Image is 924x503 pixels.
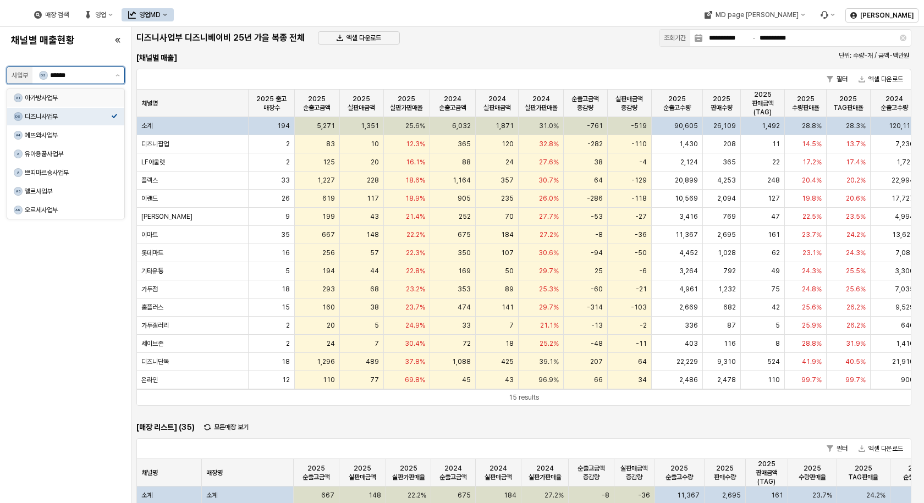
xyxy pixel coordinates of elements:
span: 29.7% [539,303,559,312]
span: 2024 실판가판매율 [526,464,564,482]
span: 28.8% [802,339,822,348]
span: 116 [724,339,736,348]
span: 2025 실판가판매율 [388,95,425,112]
span: 57 [370,248,379,257]
p: 엑셀 다운로드 [346,34,381,42]
span: 26 [282,194,290,203]
span: 619 [322,194,335,203]
span: 매장명 [206,468,223,477]
div: 영업MD [139,11,161,19]
span: -103 [631,303,647,312]
span: -13 [591,321,603,330]
span: 90,605 [674,121,698,130]
span: 23.2% [406,285,425,294]
span: 13.7% [846,140,866,148]
h4: 채널별 매출현황 [11,35,97,46]
span: -118 [631,194,647,203]
span: 17.4% [846,158,866,167]
span: 2025 출고 매장수 [253,95,290,112]
span: 2024 순출고금액 [435,95,471,112]
span: -50 [635,248,647,257]
span: 25.5% [846,267,866,275]
span: -4 [639,158,647,167]
div: 디즈니사업부 [25,112,111,121]
div: 쁘띠마르숑사업부 [25,168,111,177]
span: 21.4% [406,212,425,221]
div: Menu item 6 [813,8,841,21]
span: 125 [323,158,335,167]
span: 22.5% [802,212,822,221]
span: 23.7% [802,230,822,239]
span: 12 [282,375,290,384]
span: 31.9% [846,339,866,348]
div: 매장 검색 [28,8,75,21]
span: 235 [501,194,514,203]
span: -286 [587,194,603,203]
span: 1,227 [317,176,335,185]
span: 2,695 [717,230,736,239]
span: 27.6% [539,158,559,167]
span: 30.7% [538,176,559,185]
span: 26,109 [713,121,736,130]
span: 667 [322,230,335,239]
span: 120,112 [889,121,914,130]
span: 1,871 [496,121,514,130]
span: 44 [370,267,379,275]
span: 357 [501,176,514,185]
span: -8 [595,230,603,239]
span: 4,253 [717,176,736,185]
span: 25.2% [540,339,559,348]
span: 2025 실판가판매율 [391,464,426,482]
span: 10,569 [675,194,698,203]
span: 24 [505,158,514,167]
span: 2024 실판매금액 [480,464,516,482]
span: 25.9% [802,321,822,330]
span: 4,961 [679,285,698,294]
span: 2025 수량판매율 [789,95,822,112]
span: 2025 실판매금액 [344,95,379,112]
span: 11,367 [675,230,698,239]
span: 8 [776,339,780,348]
span: 18 [282,357,290,366]
span: A4 [14,131,22,139]
span: 25.6% [405,121,425,130]
span: 순출고금액 증감량 [568,95,603,112]
span: 252 [459,212,471,221]
span: 7,082 [895,248,914,257]
span: 2,669 [679,303,698,312]
span: 1,164 [453,176,471,185]
h5: 디즈니사업부 디즈니베이비 25년 가을 복종 전체 [136,32,305,43]
span: 403 [685,339,698,348]
span: 26.2% [846,321,866,330]
span: 353 [458,285,471,294]
span: 5 [375,321,379,330]
div: 영업MD [122,8,174,21]
span: -11 [636,339,647,348]
span: 33 [462,321,471,330]
span: 31.0% [539,121,559,130]
span: 이마트 [141,230,158,239]
span: 24.3% [802,267,822,275]
span: 홈플러스 [141,303,163,312]
span: 2 [286,158,290,167]
span: 1,430 [679,140,698,148]
span: 524 [767,357,780,366]
span: 7 [375,339,379,348]
span: 89 [505,285,514,294]
span: 2 [286,140,290,148]
main: App Frame [132,27,924,503]
span: 이랜드 [141,194,158,203]
span: 83 [326,140,335,148]
div: Select an option [7,89,124,219]
span: 207 [590,357,603,366]
span: DS [14,113,22,120]
span: 2025 TAG판매율 [842,464,886,482]
span: A3 [14,187,22,195]
span: 20.6% [846,194,866,203]
span: 24.3% [846,248,866,257]
span: 1,296 [317,357,335,366]
span: 2024 순출고수량 [875,95,914,112]
button: 필터 [822,442,852,455]
span: 실판매금액 증감량 [612,95,647,112]
span: 2,124 [680,158,698,167]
